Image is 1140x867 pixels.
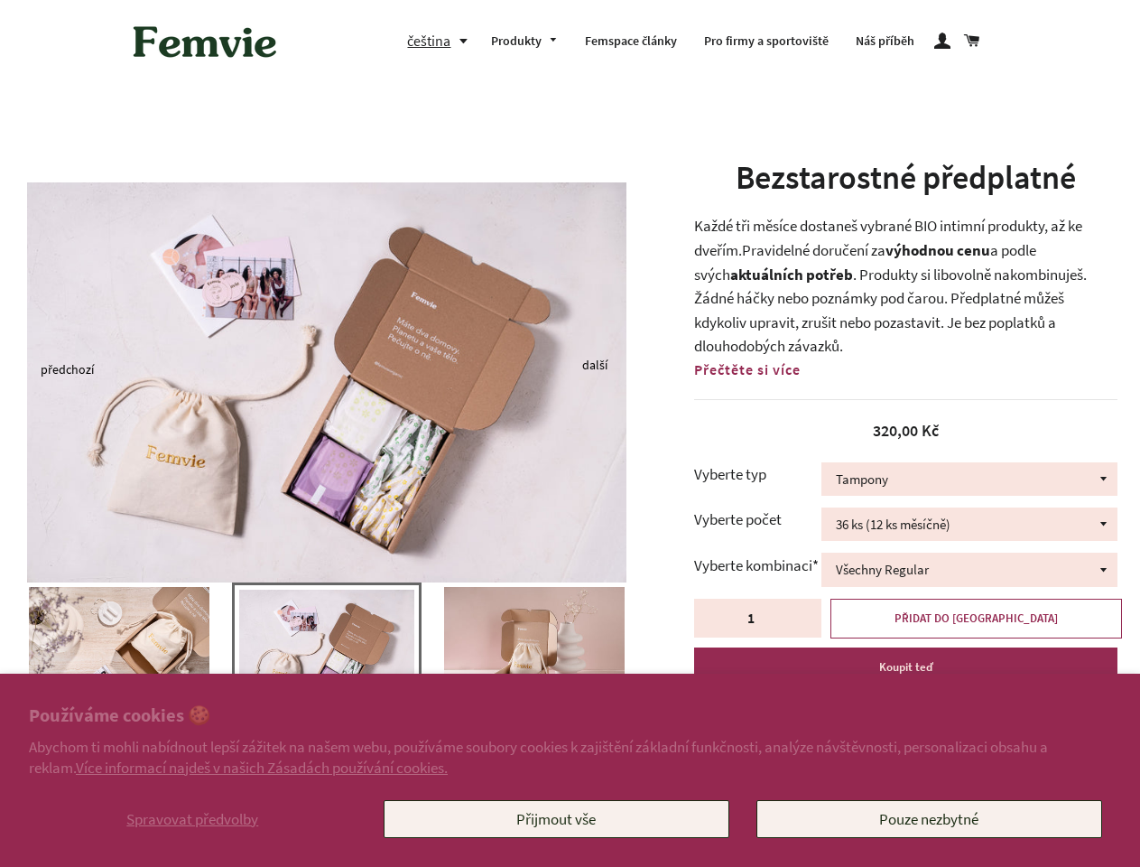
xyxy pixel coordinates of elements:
[756,800,1102,838] button: Pouze nezbytné
[126,809,258,829] span: Spravovat předvolby
[690,18,842,65] a: Pro firmy a sportoviště
[694,360,801,378] span: Přečtěte si více
[694,240,1036,284] span: a podle svých
[694,214,1117,358] p: Každé tři měsíce dostaneš vybrané BIO intimní produkty, až ke dveřím. Produkty si libovolně nakom...
[885,240,990,260] b: výhodnou cenu
[582,365,591,369] button: Next
[477,18,571,65] a: Produkty
[41,369,50,374] button: Previous
[444,587,625,713] img: TER07022_nahled_8cbbf038-df9d-495c-8a81-dc3926471646_400x.jpg
[742,240,885,260] span: Pravidelné doručení za
[239,590,414,711] img: TER06153_nahled_55e4d994-aa26-4205-95cb-2843203b3a89_400x.jpg
[29,800,357,838] button: Spravovat předvolby
[842,18,928,65] a: Náš příběh
[830,599,1122,639] button: PŘIDAT DO [GEOGRAPHIC_DATA]
[694,155,1117,200] h1: Bezstarostné předplatné
[407,29,477,53] button: čeština
[384,800,729,838] button: Přijmout vše
[27,182,626,583] img: TER06153_nahled_55e4d994-aa26-4205-95cb-2843203b3a89_800x.jpg
[873,420,939,441] span: 320,00 Kč
[694,508,821,532] label: Vyberte počet
[694,648,1117,687] button: Koupit teď
[694,554,821,578] label: Vyberte kombinaci*
[894,611,1058,626] span: PŘIDAT DO [GEOGRAPHIC_DATA]
[29,587,209,713] img: TER07046_nahled_e819ef39-4be1-4e26-87ba-be875aeae645_400x.jpg
[571,18,690,65] a: Femspace články
[29,737,1111,777] p: Abychom ti mohli nabídnout lepší zážitek na našem webu, používáme soubory cookies k zajištění zák...
[29,703,1111,729] h2: Používáme cookies 🍪
[694,462,821,487] label: Vyberte typ
[730,265,853,284] b: aktuálních potřeb
[853,265,857,284] span: .
[124,14,286,70] img: Femvie
[76,758,448,778] a: Více informací najdeš v našich Zásadách používání cookies.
